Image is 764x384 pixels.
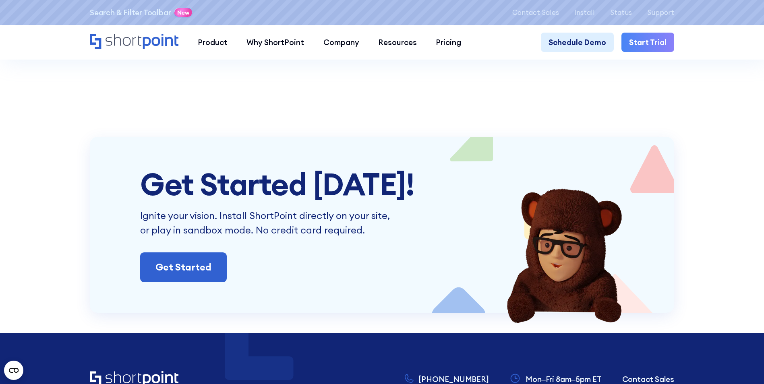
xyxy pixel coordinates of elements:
[4,361,23,380] button: Open CMP widget
[314,33,369,52] a: Company
[647,8,674,16] a: Support
[237,33,314,52] a: Why ShortPoint
[369,33,426,52] a: Resources
[427,33,471,52] a: Pricing
[378,37,417,48] div: Resources
[541,33,614,52] a: Schedule Demo
[574,8,595,16] a: Install
[621,33,674,52] a: Start Trial
[198,37,228,48] div: Product
[140,209,393,237] p: Ignite your vision. Install ShortPoint directly on your site, or play in sandbox mode. No credit ...
[436,37,461,48] div: Pricing
[140,167,625,201] div: Get Started [DATE]!
[724,345,764,384] iframe: Chat Widget
[188,33,237,52] a: Product
[90,34,179,50] a: Home
[90,7,171,18] a: Search & Filter Toolbar
[512,8,559,16] a: Contact Sales
[323,37,359,48] div: Company
[610,8,632,16] a: Status
[246,37,304,48] div: Why ShortPoint
[140,252,227,282] a: Get Started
